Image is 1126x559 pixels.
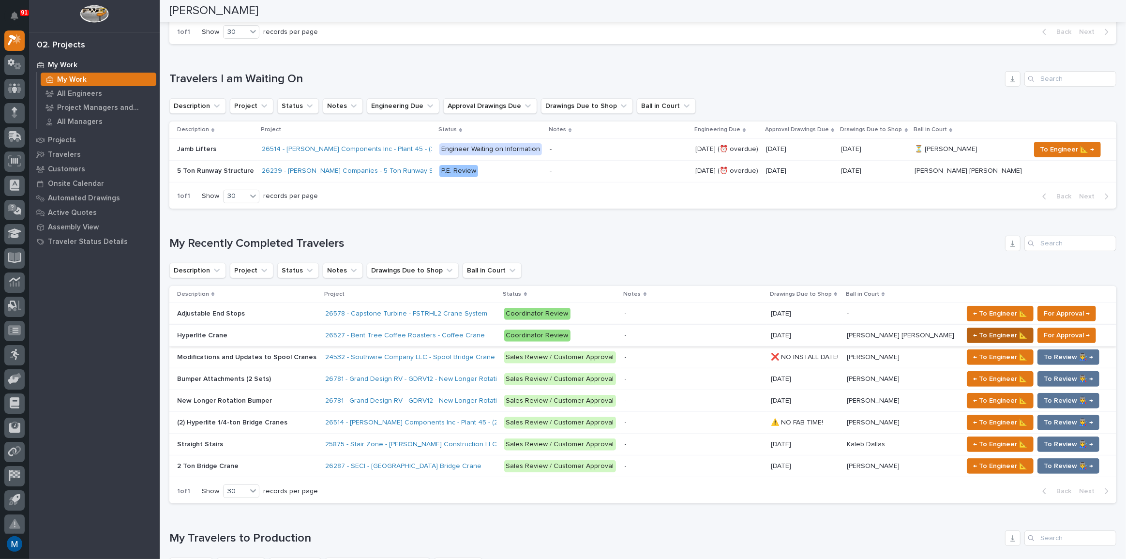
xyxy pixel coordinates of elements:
[973,308,1027,319] span: ← To Engineer 📐
[48,194,120,203] p: Automated Drawings
[21,9,28,16] p: 91
[1024,236,1116,251] div: Search
[625,375,627,383] div: -
[37,87,160,100] a: All Engineers
[973,330,1027,341] span: ← To Engineer 📐
[1035,487,1075,496] button: Back
[967,393,1034,408] button: ← To Engineer 📐
[625,397,627,405] div: -
[169,531,1001,545] h1: My Travelers to Production
[1075,487,1116,496] button: Next
[1044,308,1090,319] span: For Approval →
[29,220,160,234] a: Assembly View
[439,165,478,177] div: P.E. Review
[771,460,793,470] p: [DATE]
[263,487,318,496] p: records per page
[263,192,318,200] p: records per page
[1044,351,1093,363] span: To Review 👨‍🏭 →
[1079,192,1100,201] span: Next
[973,417,1027,428] span: ← To Engineer 📐
[177,417,289,427] p: (2) Hyperlite 1/4-ton Bridge Cranes
[1024,530,1116,546] input: Search
[504,330,571,342] div: Coordinator Review
[277,263,319,278] button: Status
[169,184,198,208] p: 1 of 1
[504,351,616,363] div: Sales Review / Customer Approval
[1075,28,1116,36] button: Next
[973,373,1027,385] span: ← To Engineer 📐
[29,205,160,220] a: Active Quotes
[224,27,247,37] div: 30
[277,98,319,114] button: Status
[771,351,841,362] p: ❌ NO INSTALL DATE!
[914,124,947,135] p: Ball in Court
[169,98,226,114] button: Description
[48,61,77,70] p: My Work
[37,101,160,114] a: Project Managers and Engineers
[1051,192,1071,201] span: Back
[169,455,1116,477] tr: 2 Ton Bridge Crane2 Ton Bridge Crane 26287 - SECI - [GEOGRAPHIC_DATA] Bridge Crane Sales Review /...
[770,289,832,300] p: Drawings Due to Shop
[177,438,225,449] p: Straight Stairs
[847,373,901,383] p: [PERSON_NAME]
[765,124,829,135] p: Approval Drawings Due
[12,12,25,27] div: Notifications91
[915,143,979,153] p: ⏳ [PERSON_NAME]
[169,138,1116,160] tr: Jamb LiftersJamb Lifters 26514 - [PERSON_NAME] Components Inc - Plant 45 - (2) Hyperlite ¼ ton br...
[549,124,566,135] p: Notes
[847,330,956,340] p: [PERSON_NAME] [PERSON_NAME]
[841,143,864,153] p: [DATE]
[326,310,488,318] a: 26578 - Capstone Turbine - FSTRHL2 Crane System
[967,306,1034,321] button: ← To Engineer 📐
[177,395,274,405] p: New Longer Rotation Bumper
[550,145,552,153] div: -
[48,209,97,217] p: Active Quotes
[771,395,793,405] p: [DATE]
[177,308,247,318] p: Adjustable End Stops
[325,289,345,300] p: Project
[230,98,273,114] button: Project
[80,5,108,23] img: Workspace Logo
[841,165,864,175] p: [DATE]
[766,167,834,175] p: [DATE]
[504,438,616,451] div: Sales Review / Customer Approval
[1051,487,1071,496] span: Back
[169,160,1116,182] tr: 5 Ton Runway Structure5 Ton Runway Structure 26239 - [PERSON_NAME] Companies - 5 Ton Runway Struc...
[177,351,318,362] p: Modifications and Updates to Spool Cranes
[766,145,834,153] p: [DATE]
[967,349,1034,365] button: ← To Engineer 📐
[169,325,1116,347] tr: Hyperlite CraneHyperlite Crane 26527 - Bent Tree Coffee Roasters - Coffee Crane Coordinator Revie...
[1037,371,1099,387] button: To Review 👨‍🏭 →
[326,353,563,362] a: 24532 - Southwire Company LLC - Spool Bridge Crane all 3 Bays (100' Long)
[37,40,85,51] div: 02. Projects
[177,330,229,340] p: Hyperlite Crane
[1035,192,1075,201] button: Back
[1034,142,1101,157] button: To Engineer 📐 →
[326,332,485,340] a: 26527 - Bent Tree Coffee Roasters - Coffee Crane
[1079,28,1100,36] span: Next
[771,438,793,449] p: [DATE]
[1044,373,1093,385] span: To Review 👨‍🏭 →
[1075,192,1116,201] button: Next
[463,263,522,278] button: Ball in Court
[169,480,198,503] p: 1 of 1
[1044,417,1093,428] span: To Review 👨‍🏭 →
[202,28,219,36] p: Show
[202,487,219,496] p: Show
[841,124,902,135] p: Drawings Due to Shop
[48,165,85,174] p: Customers
[625,440,627,449] div: -
[29,176,160,191] a: Onsite Calendar
[169,412,1116,434] tr: (2) Hyperlite 1/4-ton Bridge Cranes(2) Hyperlite 1/4-ton Bridge Cranes 26514 - [PERSON_NAME] Comp...
[326,419,625,427] a: 26514 - [PERSON_NAME] Components Inc - Plant 45 - (2) Hyperlite ¼ ton bridge cranes; 24’ x 60’
[261,124,281,135] p: Project
[1037,349,1099,365] button: To Review 👨‍🏭 →
[847,395,901,405] p: [PERSON_NAME]
[177,373,273,383] p: Bumper Attachments (2 Sets)
[177,165,256,175] p: 5 Ton Runway Structure
[48,151,81,159] p: Travelers
[224,486,247,497] div: 30
[177,124,209,135] p: Description
[29,234,160,249] a: Traveler Status Details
